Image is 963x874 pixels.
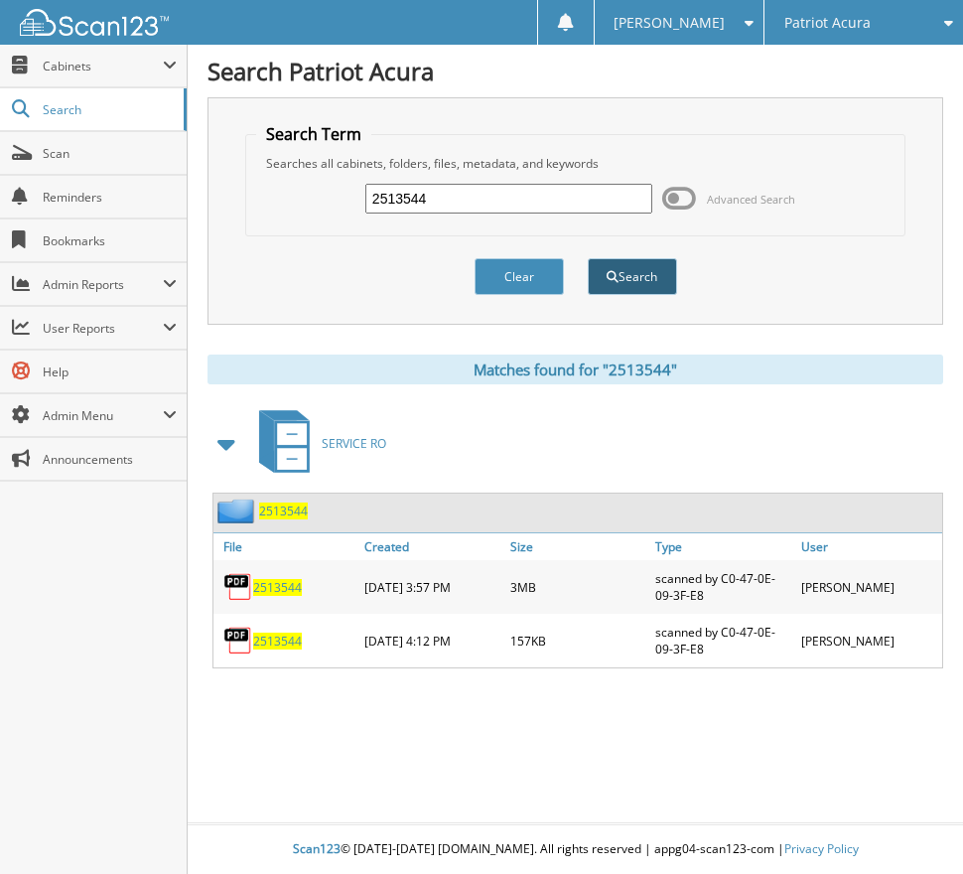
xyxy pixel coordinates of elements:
[359,619,505,662] div: [DATE] 4:12 PM
[20,9,169,36] img: scan123-logo-white.svg
[505,619,651,662] div: 157KB
[256,123,371,145] legend: Search Term
[43,451,177,468] span: Announcements
[213,533,359,560] a: File
[784,17,871,29] span: Patriot Acura
[650,533,796,560] a: Type
[43,58,163,74] span: Cabinets
[43,320,163,337] span: User Reports
[43,276,163,293] span: Admin Reports
[650,619,796,662] div: scanned by C0-47-0E-09-3F-E8
[43,145,177,162] span: Scan
[43,364,177,380] span: Help
[259,503,308,519] a: 2513544
[650,565,796,609] div: scanned by C0-47-0E-09-3F-E8
[223,626,253,655] img: PDF.png
[322,435,386,452] span: SERVICE RO
[188,825,963,874] div: © [DATE]-[DATE] [DOMAIN_NAME]. All rights reserved | appg04-scan123-com |
[784,840,859,857] a: Privacy Policy
[505,565,651,609] div: 3MB
[223,572,253,602] img: PDF.png
[614,17,725,29] span: [PERSON_NAME]
[475,258,564,295] button: Clear
[588,258,677,295] button: Search
[505,533,651,560] a: Size
[217,499,259,523] img: folder2.png
[43,101,174,118] span: Search
[864,779,963,874] iframe: Chat Widget
[247,404,386,483] a: SERVICE RO
[207,55,943,87] h1: Search Patriot Acura
[796,533,942,560] a: User
[253,579,302,596] a: 2513544
[43,407,163,424] span: Admin Menu
[207,355,943,384] div: Matches found for "2513544"
[43,232,177,249] span: Bookmarks
[707,192,795,207] span: Advanced Search
[359,533,505,560] a: Created
[796,565,942,609] div: [PERSON_NAME]
[256,155,894,172] div: Searches all cabinets, folders, files, metadata, and keywords
[253,633,302,650] a: 2513544
[796,619,942,662] div: [PERSON_NAME]
[293,840,341,857] span: Scan123
[43,189,177,206] span: Reminders
[359,565,505,609] div: [DATE] 3:57 PM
